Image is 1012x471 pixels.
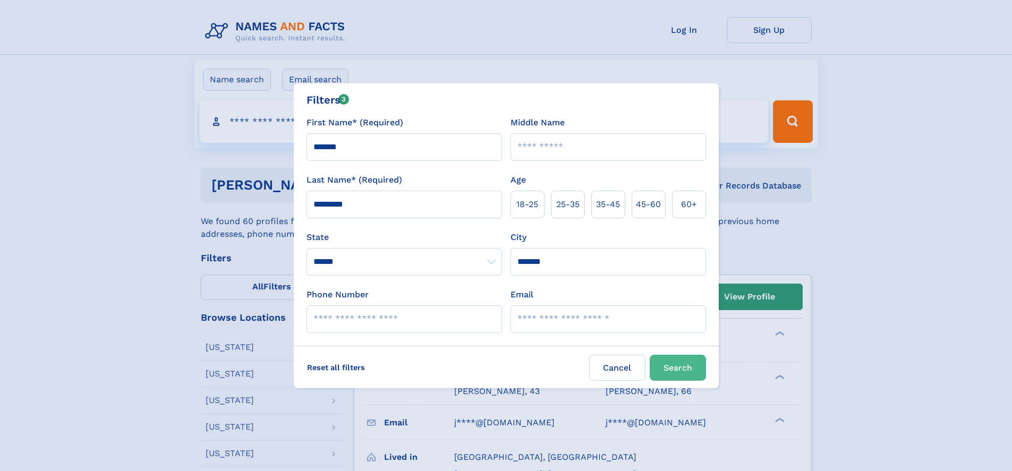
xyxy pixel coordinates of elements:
[300,355,372,380] label: Reset all filters
[556,198,580,211] span: 25‑35
[650,355,706,381] button: Search
[511,116,565,129] label: Middle Name
[307,174,402,186] label: Last Name* (Required)
[589,355,645,381] label: Cancel
[511,174,526,186] label: Age
[516,198,538,211] span: 18‑25
[636,198,661,211] span: 45‑60
[511,231,526,244] label: City
[511,288,533,301] label: Email
[681,198,697,211] span: 60+
[307,116,403,129] label: First Name* (Required)
[307,92,350,108] div: Filters
[307,288,369,301] label: Phone Number
[596,198,620,211] span: 35‑45
[307,231,502,244] label: State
